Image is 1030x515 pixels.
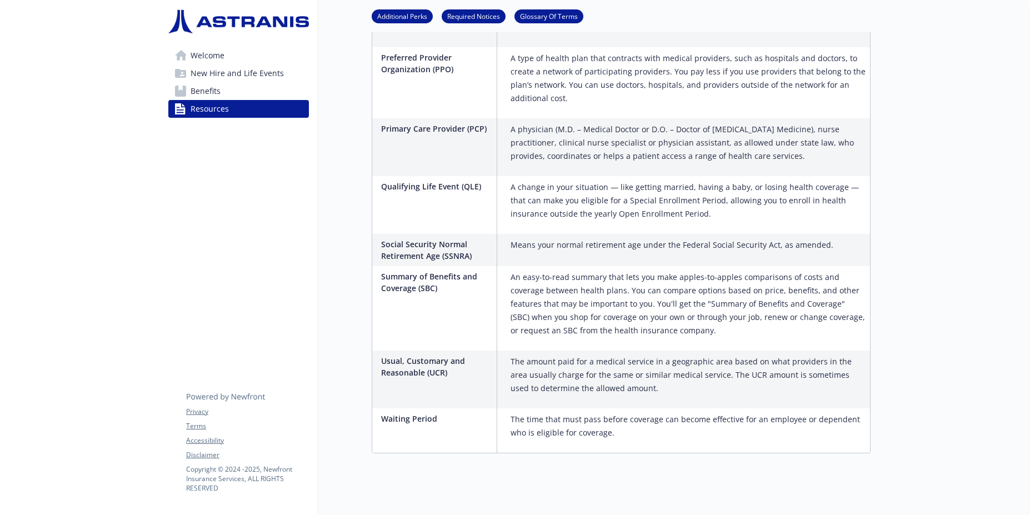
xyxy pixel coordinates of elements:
[191,100,229,118] span: Resources
[381,181,492,192] p: Qualifying Life Event (QLE)
[511,52,866,105] p: A type of health plan that contracts with medical providers, such as hospitals and doctors, to cr...
[381,123,492,134] p: Primary Care Provider (PCP)
[511,413,866,439] p: The time that must pass before coverage can become effective for an employee or dependent who is ...
[514,11,583,21] a: Glossary Of Terms
[191,64,284,82] span: New Hire and Life Events
[186,450,308,460] a: Disclaimer
[168,64,309,82] a: New Hire and Life Events
[191,47,224,64] span: Welcome
[186,421,308,431] a: Terms
[381,238,492,262] p: Social Security Normal Retirement Age (SSNRA)
[186,464,308,493] p: Copyright © 2024 - 2025 , Newfront Insurance Services, ALL RIGHTS RESERVED
[186,407,308,417] a: Privacy
[191,82,221,100] span: Benefits
[381,355,492,378] p: Usual, Customary and Reasonable (UCR)
[372,11,433,21] a: Additional Perks
[381,52,492,75] p: Preferred Provider Organization (PPO)
[442,11,506,21] a: Required Notices
[511,238,833,252] p: Means your normal retirement age under the Federal Social Security Act, as amended.
[168,100,309,118] a: Resources
[168,82,309,100] a: Benefits
[511,355,866,395] p: The amount paid for a medical service in a geographic area based on what providers in the area us...
[381,413,492,424] p: Waiting Period
[381,271,492,294] p: Summary of Benefits and Coverage (SBC)
[168,47,309,64] a: Welcome
[511,271,866,337] p: An easy-to-read summary that lets you make apples-to-apples comparisons of costs and coverage bet...
[511,123,866,163] p: A physician (M.D. – Medical Doctor or D.O. – Doctor of [MEDICAL_DATA] Medicine), nurse practition...
[186,436,308,446] a: Accessibility
[511,181,866,221] p: A change in your situation — like getting married, having a baby, or losing health coverage — tha...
